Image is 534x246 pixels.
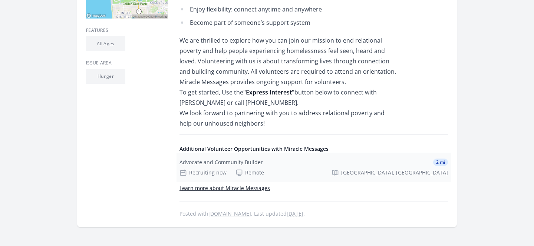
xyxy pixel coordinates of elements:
h3: Issue area [86,60,168,66]
h3: Features [86,27,168,33]
a: [DOMAIN_NAME] [208,210,251,217]
div: Recruiting now [179,169,227,176]
h4: Additional Volunteer Opportunities with Miracle Messages [179,145,448,153]
li: Hunger [86,69,125,84]
span: We are thrilled to explore how you can join our mission to end relational poverty and help people... [179,36,396,127]
span: 2 mi [433,159,448,166]
span: Become part of someone’s support system [190,19,310,27]
span: [GEOGRAPHIC_DATA], [GEOGRAPHIC_DATA] [341,169,448,176]
li: All Ages [86,36,125,51]
div: Advocate and Community Builder [179,159,263,166]
abbr: Fri, Jul 18, 2025 10:41 PM [287,210,303,217]
a: Learn more about Miracle Messages [179,184,270,192]
a: Advocate and Community Builder 2 mi Recruiting now Remote [GEOGRAPHIC_DATA], [GEOGRAPHIC_DATA] [177,153,451,182]
p: Posted with . Last updated . [179,211,448,217]
span: Enjoy flexibility: connect anytime and anywhere [190,5,322,13]
div: Remote [235,169,264,176]
strong: "Express Interest" [243,88,294,96]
